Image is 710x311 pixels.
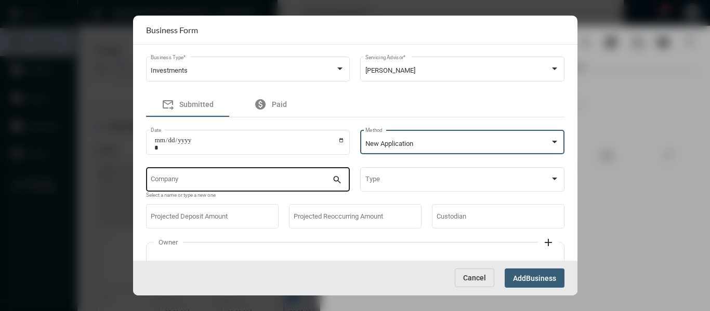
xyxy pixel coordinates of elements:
[526,274,556,282] span: Business
[455,268,494,287] button: Cancel
[153,238,183,246] label: Owner
[505,268,564,288] button: AddBusiness
[151,66,188,74] span: Investments
[146,25,198,35] h2: Business Form
[332,174,345,187] mat-icon: search
[542,236,555,249] mat-icon: add
[272,100,287,109] span: Paid
[179,100,214,109] span: Submitted
[162,98,174,111] mat-icon: forward_to_inbox
[254,98,267,111] mat-icon: paid
[146,193,216,198] mat-hint: Select a name or type a new one
[513,274,526,282] span: Add
[365,140,413,147] span: New Application
[365,66,415,74] span: [PERSON_NAME]
[463,274,486,282] span: Cancel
